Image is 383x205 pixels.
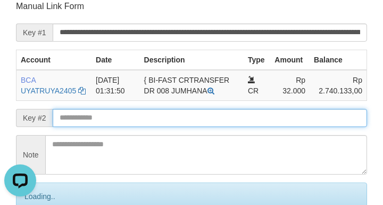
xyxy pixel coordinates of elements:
[270,70,310,101] td: Rp 32.000
[21,76,36,84] span: BCA
[16,135,45,175] span: Note
[91,50,140,70] th: Date
[16,1,367,12] p: Manual Link Form
[4,4,36,36] button: Open LiveChat chat widget
[21,86,76,95] a: UYATRUYA2405
[16,50,92,70] th: Account
[78,86,86,95] a: Copy UYATRUYA2405 to clipboard
[310,70,367,101] td: Rp 2.740.133,00
[16,109,53,127] span: Key #2
[244,50,270,70] th: Type
[310,50,367,70] th: Balance
[140,50,244,70] th: Description
[248,86,259,95] span: CR
[16,23,53,42] span: Key #1
[140,70,244,101] td: { BI-FAST CRTRANSFER DR 008 JUMHANA
[270,50,310,70] th: Amount
[91,70,140,101] td: [DATE] 01:31:50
